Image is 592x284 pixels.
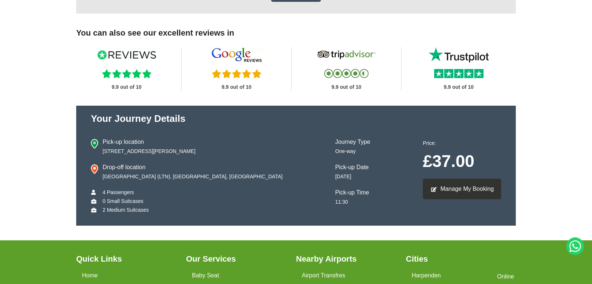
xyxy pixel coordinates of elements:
img: Tripadvisor Reviews [317,47,377,62]
h3: Our Services [186,255,287,263]
img: Reviews.io Stars [102,69,151,78]
img: Trustpilot Reviews Stars [434,69,484,78]
p: [DATE] [335,172,370,181]
li: 2 Medium Suitcases [91,207,282,212]
img: Reviews IO [97,47,157,62]
strong: 9.9 out of 10 [332,84,362,90]
p: Price: [423,139,501,147]
img: Trustpilot Reviews [429,47,489,62]
a: Baby Seat [192,272,219,279]
strong: 9.9 out of 10 [222,84,252,90]
li: 4 Passengers [91,190,282,195]
a: Manage My Booking [423,179,501,199]
img: Google Reviews [207,47,267,62]
h4: Pick-up location [103,139,282,145]
img: Tripadvisor Reviews Stars [324,69,369,78]
p: One-way [335,147,370,155]
p: [STREET_ADDRESS][PERSON_NAME] [103,147,282,155]
h4: Pick-up Time [335,190,370,196]
h4: Drop-off location [103,164,282,170]
h2: Your journey Details [91,113,501,124]
h3: Quick Links [76,255,177,263]
strong: 9.9 out of 10 [112,84,142,90]
h3: Nearby Airports [296,255,397,263]
h4: Pick-up Date [335,164,370,170]
strong: 9.9 out of 10 [444,84,474,90]
h3: Cities [406,255,507,263]
p: 11:30 [335,198,370,206]
p: £37.00 [423,153,501,170]
img: Five Reviews Stars [212,69,261,78]
h4: Journey Type [335,139,370,145]
a: Airport Transfres [302,272,345,279]
li: 0 Small Suitcases [91,199,282,204]
a: Home [82,272,98,279]
h3: You can also see our excellent reviews in [76,28,516,38]
iframe: chat widget [492,268,588,284]
a: Harpenden [412,272,441,279]
p: [GEOGRAPHIC_DATA] (LTN), [GEOGRAPHIC_DATA], [GEOGRAPHIC_DATA] [103,172,282,181]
